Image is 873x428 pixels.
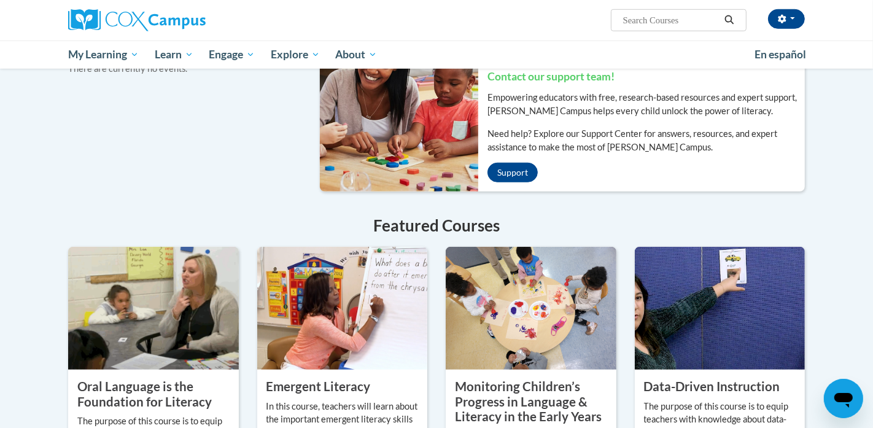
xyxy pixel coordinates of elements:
[147,41,201,69] a: Learn
[644,379,780,394] property: Data-Driven Instruction
[68,214,805,238] h4: Featured Courses
[487,69,805,85] h3: Contact our support team!
[68,247,239,370] img: Oral Language is the Foundation for Literacy
[487,163,538,182] a: Support
[271,47,320,62] span: Explore
[720,13,739,28] button: Search
[209,47,255,62] span: Engage
[487,127,805,154] p: Need help? Explore our Support Center for answers, resources, and expert assistance to make the m...
[446,247,616,370] img: Monitoring Children’s Progress in Language & Literacy in the Early Years
[201,41,263,69] a: Engage
[747,42,814,68] a: En español
[68,47,139,62] span: My Learning
[266,379,371,394] property: Emergent Literacy
[335,47,377,62] span: About
[622,13,720,28] input: Search Courses
[455,379,602,424] property: Monitoring Children’s Progress in Language & Literacy in the Early Years
[50,41,823,69] div: Main menu
[263,41,328,69] a: Explore
[60,41,147,69] a: My Learning
[755,48,806,61] span: En español
[68,9,301,31] a: Cox Campus
[311,38,478,192] img: ...
[155,47,193,62] span: Learn
[487,91,805,118] p: Empowering educators with free, research-based resources and expert support, [PERSON_NAME] Campus...
[68,63,187,74] span: There are currently no events.
[68,9,206,31] img: Cox Campus
[635,247,805,370] img: Data-Driven Instruction
[77,379,212,409] property: Oral Language is the Foundation for Literacy
[824,379,863,418] iframe: Button to launch messaging window
[328,41,386,69] a: About
[768,9,805,29] button: Account Settings
[257,247,428,370] img: Emergent Literacy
